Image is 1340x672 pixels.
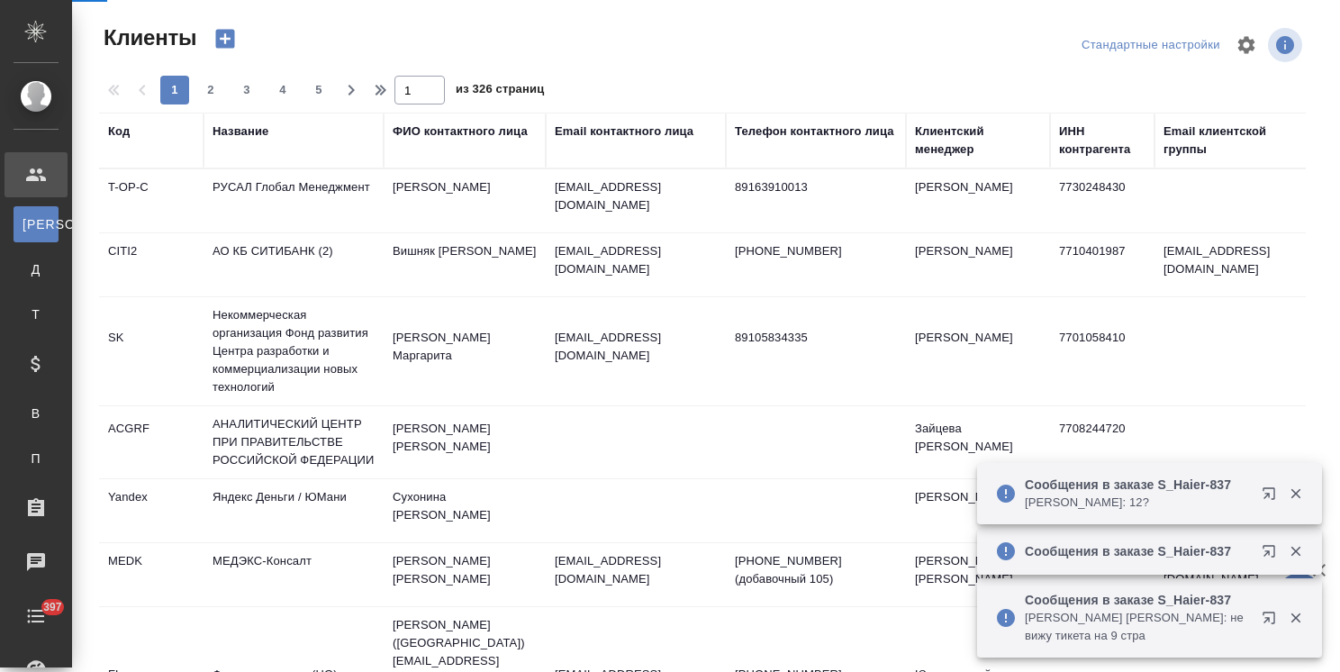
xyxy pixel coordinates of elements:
[14,296,59,332] a: Т
[555,329,717,365] p: [EMAIL_ADDRESS][DOMAIN_NAME]
[1050,233,1154,296] td: 7710401987
[23,305,50,323] span: Т
[99,543,204,606] td: MEDK
[456,78,544,104] span: из 326 страниц
[1025,609,1250,645] p: [PERSON_NAME] [PERSON_NAME]: не вижу тикета на 9 стра
[384,169,546,232] td: [PERSON_NAME]
[555,242,717,278] p: [EMAIL_ADDRESS][DOMAIN_NAME]
[1277,543,1314,559] button: Закрыть
[232,81,261,99] span: 3
[32,598,73,616] span: 397
[304,81,333,99] span: 5
[906,320,1050,383] td: [PERSON_NAME]
[23,215,50,233] span: [PERSON_NAME]
[304,76,333,104] button: 5
[213,123,268,141] div: Название
[1025,476,1250,494] p: Сообщения в заказе S_Haier-837
[1077,32,1225,59] div: split button
[906,479,1050,542] td: [PERSON_NAME]
[906,233,1050,296] td: [PERSON_NAME]
[99,23,196,52] span: Клиенты
[99,411,204,474] td: ACGRF
[5,594,68,639] a: 397
[1277,486,1314,502] button: Закрыть
[196,76,225,104] button: 2
[14,440,59,477] a: П
[1268,28,1306,62] span: Посмотреть информацию
[1163,123,1308,159] div: Email клиентской группы
[23,404,50,422] span: В
[906,169,1050,232] td: [PERSON_NAME]
[1251,533,1294,577] button: Открыть в новой вкладке
[906,543,1050,606] td: [PERSON_NAME] [PERSON_NAME]
[204,23,247,54] button: Создать
[14,251,59,287] a: Д
[1050,411,1154,474] td: 7708244720
[555,178,717,214] p: [EMAIL_ADDRESS][DOMAIN_NAME]
[555,552,717,588] p: [EMAIL_ADDRESS][DOMAIN_NAME]
[735,123,894,141] div: Телефон контактного лица
[204,297,384,405] td: Некоммерческая организация Фонд развития Центра разработки и коммерциализации новых технологий
[1025,542,1250,560] p: Сообщения в заказе S_Haier-837
[915,123,1041,159] div: Клиентский менеджер
[204,406,384,478] td: АНАЛИТИЧЕСКИЙ ЦЕНТР ПРИ ПРАВИТЕЛЬСТВЕ РОССИЙСКОЙ ФЕДЕРАЦИИ
[384,233,546,296] td: Вишняк [PERSON_NAME]
[384,543,546,606] td: [PERSON_NAME] [PERSON_NAME]
[232,76,261,104] button: 3
[268,76,297,104] button: 4
[23,450,50,468] span: П
[99,169,204,232] td: T-OP-C
[384,479,546,542] td: Сухонина [PERSON_NAME]
[1251,476,1294,519] button: Открыть в новой вкладке
[735,552,897,588] p: [PHONE_NUMBER] (добавочный 105)
[1025,494,1250,512] p: [PERSON_NAME]: 12?
[1025,591,1250,609] p: Сообщения в заказе S_Haier-837
[735,178,897,196] p: 89163910013
[1154,233,1317,296] td: [EMAIL_ADDRESS][DOMAIN_NAME]
[384,411,546,474] td: [PERSON_NAME] [PERSON_NAME]
[23,260,50,278] span: Д
[1225,23,1268,67] span: Настроить таблицу
[204,479,384,542] td: Яндекс Деньги / ЮМани
[384,320,546,383] td: [PERSON_NAME] Маргарита
[268,81,297,99] span: 4
[204,543,384,606] td: МЕДЭКС-Консалт
[735,242,897,260] p: [PHONE_NUMBER]
[204,169,384,232] td: РУСАЛ Глобал Менеджмент
[204,233,384,296] td: АО КБ СИТИБАНК (2)
[99,320,204,383] td: SK
[14,395,59,431] a: В
[99,479,204,542] td: Yandex
[735,329,897,347] p: 89105834335
[196,81,225,99] span: 2
[1251,600,1294,643] button: Открыть в новой вкладке
[555,123,693,141] div: Email контактного лица
[1059,123,1145,159] div: ИНН контрагента
[906,411,1050,474] td: Зайцева [PERSON_NAME]
[14,206,59,242] a: [PERSON_NAME]
[1277,610,1314,626] button: Закрыть
[1050,320,1154,383] td: 7701058410
[393,123,528,141] div: ФИО контактного лица
[99,233,204,296] td: CITI2
[1050,169,1154,232] td: 7730248430
[108,123,130,141] div: Код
